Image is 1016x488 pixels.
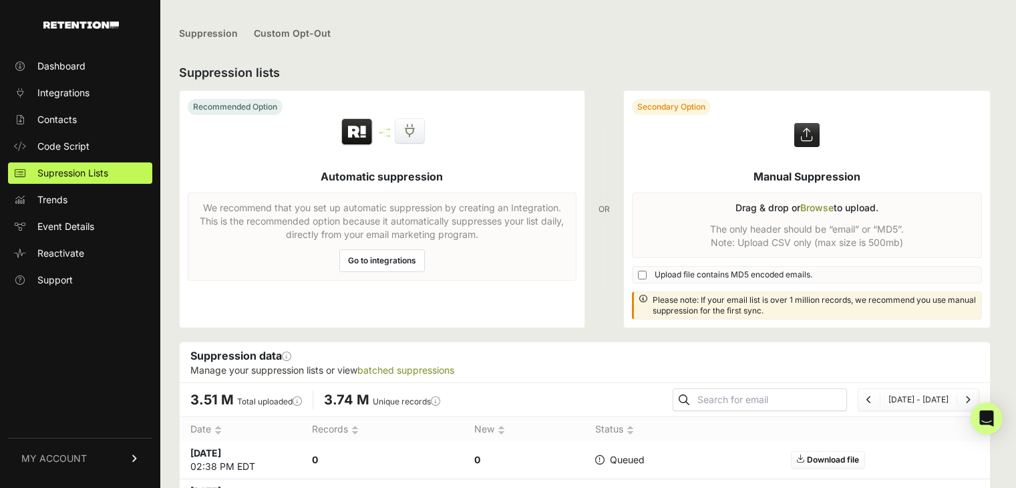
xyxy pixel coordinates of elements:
[190,364,979,377] p: Manage your suppression lists or view
[655,269,812,280] span: Upload file contains MD5 encoded emails.
[8,109,152,130] a: Contacts
[8,136,152,157] a: Code Script
[21,452,87,465] span: MY ACCOUNT
[379,128,390,130] img: integration
[8,82,152,104] a: Integrations
[324,392,369,408] span: 3.74 M
[237,396,302,406] label: Total uploaded
[8,216,152,237] a: Event Details
[180,342,990,382] div: Suppression data
[312,454,318,465] strong: 0
[43,21,119,29] img: Retention.com
[8,189,152,211] a: Trends
[321,168,443,185] h5: Automatic suppression
[351,425,359,435] img: no_sort-eaf950dc5ab64cae54d48a5578032e96f70b2ecb7d747501f34c8f2db400fb66.gif
[37,193,67,207] span: Trends
[464,417,585,442] th: New
[595,453,645,467] span: Queued
[965,394,971,404] a: Next
[180,417,301,442] th: Date
[638,271,647,279] input: Upload file contains MD5 encoded emails.
[37,166,108,180] span: Supression Lists
[196,201,568,241] p: We recommend that you set up automatic suppression by creating an Integration. This is the recomm...
[37,113,77,126] span: Contacts
[971,402,1003,435] div: Open Intercom Messenger
[880,394,957,405] li: [DATE] - [DATE]
[179,64,991,82] h2: Suppression lists
[379,132,390,134] img: integration
[340,118,374,147] img: Retention
[357,364,454,376] a: batched suppressions
[188,99,283,115] div: Recommended Option
[180,441,301,479] td: 02:38 PM EDT
[8,55,152,77] a: Dashboard
[791,451,865,469] a: Download file
[627,425,634,435] img: no_sort-eaf950dc5ab64cae54d48a5578032e96f70b2ecb7d747501f34c8f2db400fb66.gif
[37,220,94,233] span: Event Details
[584,417,669,442] th: Status
[858,388,979,411] nav: Page navigation
[695,390,846,409] input: Search for email
[8,269,152,291] a: Support
[8,438,152,479] a: MY ACCOUNT
[37,247,84,260] span: Reactivate
[254,19,331,50] a: Custom Opt-Out
[8,243,152,264] a: Reactivate
[301,417,464,442] th: Records
[37,273,73,287] span: Support
[190,392,234,408] span: 3.51 M
[498,425,505,435] img: no_sort-eaf950dc5ab64cae54d48a5578032e96f70b2ecb7d747501f34c8f2db400fb66.gif
[379,135,390,137] img: integration
[599,90,610,328] div: OR
[37,86,90,100] span: Integrations
[179,19,238,50] a: Suppression
[474,454,480,465] strong: 0
[37,140,90,153] span: Code Script
[373,396,440,406] label: Unique records
[214,425,222,435] img: no_sort-eaf950dc5ab64cae54d48a5578032e96f70b2ecb7d747501f34c8f2db400fb66.gif
[339,249,425,272] a: Go to integrations
[866,394,872,404] a: Previous
[37,59,86,73] span: Dashboard
[190,447,221,459] strong: [DATE]
[8,162,152,184] a: Supression Lists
